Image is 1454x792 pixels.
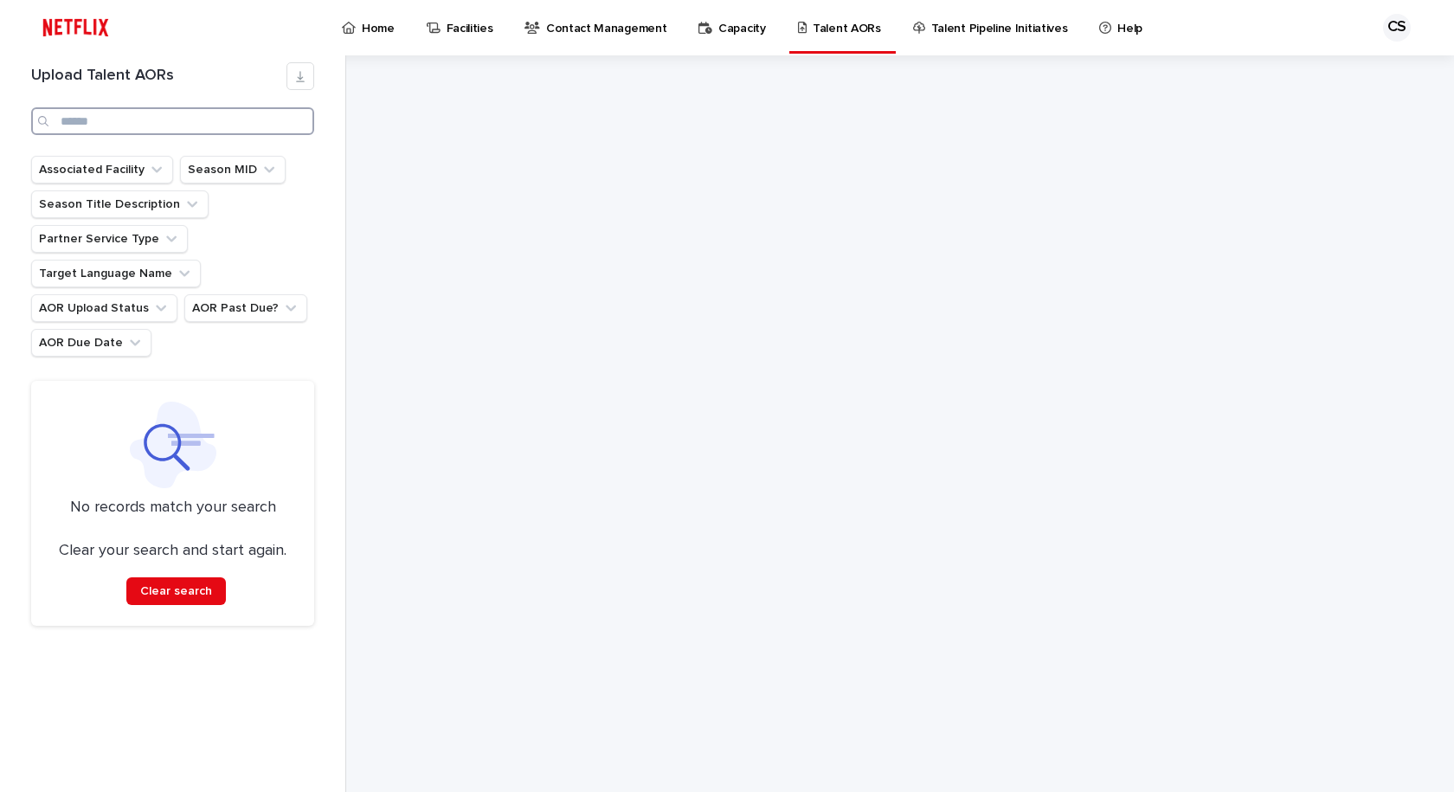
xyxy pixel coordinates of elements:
button: Target Language Name [31,260,201,287]
button: Clear search [126,577,226,605]
div: CS [1383,14,1411,42]
p: No records match your search [52,499,293,518]
button: AOR Upload Status [31,294,177,322]
button: AOR Past Due? [184,294,307,322]
button: Season MID [180,156,286,184]
button: Associated Facility [31,156,173,184]
button: Partner Service Type [31,225,188,253]
h1: Upload Talent AORs [31,67,286,86]
p: Clear your search and start again. [59,542,286,561]
button: Season Title Description [31,190,209,218]
img: ifQbXi3ZQGMSEF7WDB7W [35,10,117,45]
button: AOR Due Date [31,329,151,357]
span: Clear search [140,585,212,597]
input: Search [31,107,314,135]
